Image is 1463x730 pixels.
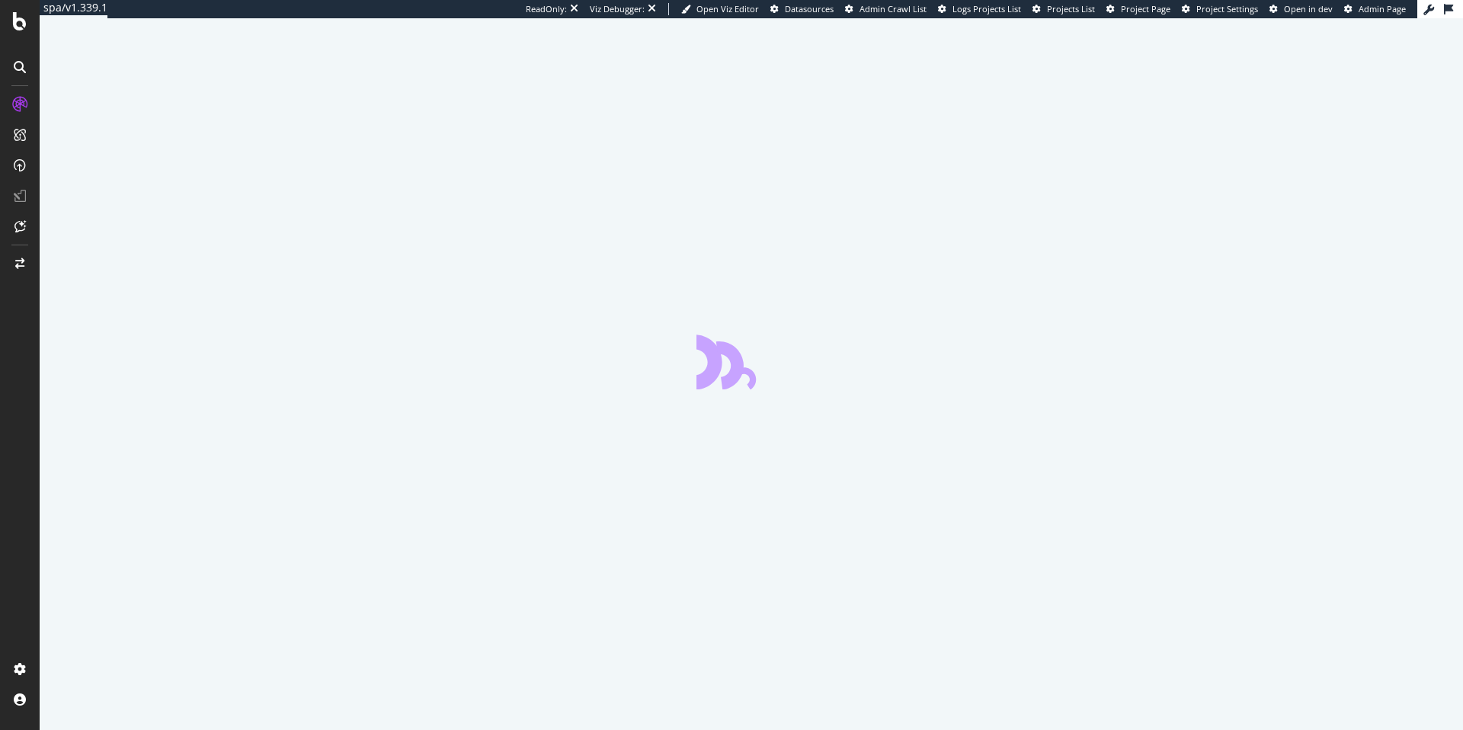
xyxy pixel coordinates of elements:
[1182,3,1258,15] a: Project Settings
[952,3,1021,14] span: Logs Projects List
[526,3,567,15] div: ReadOnly:
[860,3,927,14] span: Admin Crawl List
[1196,3,1258,14] span: Project Settings
[938,3,1021,15] a: Logs Projects List
[696,335,806,389] div: animation
[696,3,759,14] span: Open Viz Editor
[590,3,645,15] div: Viz Debugger:
[1106,3,1170,15] a: Project Page
[1284,3,1333,14] span: Open in dev
[1047,3,1095,14] span: Projects List
[785,3,834,14] span: Datasources
[1359,3,1406,14] span: Admin Page
[1344,3,1406,15] a: Admin Page
[770,3,834,15] a: Datasources
[1269,3,1333,15] a: Open in dev
[845,3,927,15] a: Admin Crawl List
[681,3,759,15] a: Open Viz Editor
[1032,3,1095,15] a: Projects List
[1121,3,1170,14] span: Project Page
